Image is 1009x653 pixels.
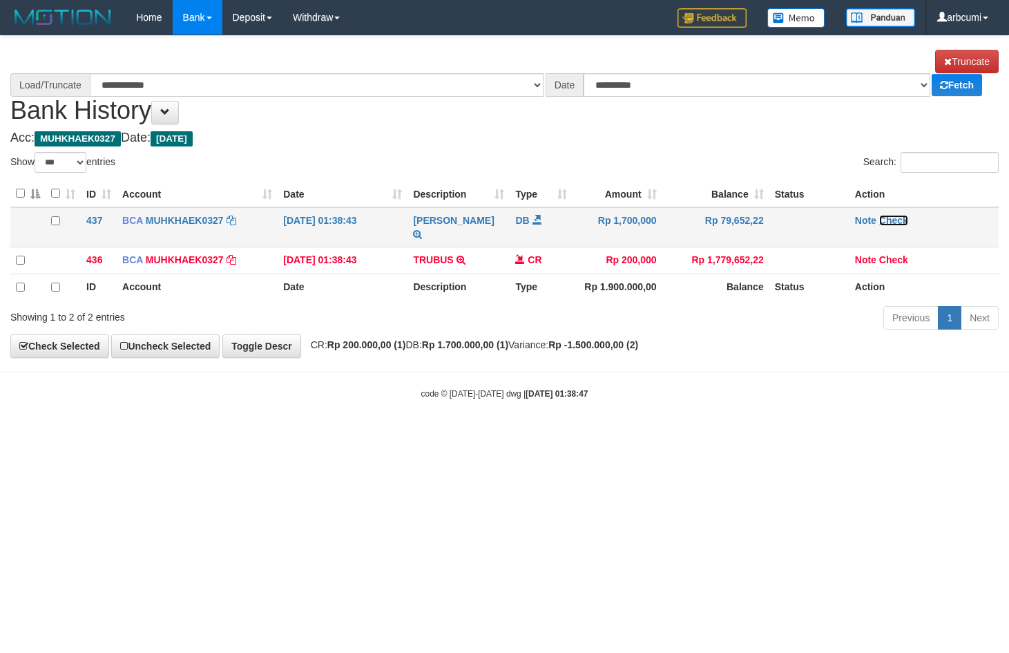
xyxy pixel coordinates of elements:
[278,247,407,274] td: [DATE] 01:38:43
[846,8,915,27] img: panduan.png
[510,274,572,301] th: Type
[146,215,224,226] a: MUHKHAEK0327
[86,215,102,226] span: 437
[526,389,588,399] strong: [DATE] 01:38:47
[421,389,588,399] small: code © [DATE]-[DATE] dwg |
[662,180,769,207] th: Balance: activate to sort column ascending
[573,247,662,274] td: Rp 200,000
[278,180,407,207] th: Date: activate to sort column ascending
[117,180,278,207] th: Account: activate to sort column ascending
[938,306,961,330] a: 1
[10,180,46,207] th: : activate to sort column descending
[35,152,86,173] select: Showentries
[151,131,193,146] span: [DATE]
[546,73,584,97] div: Date
[86,254,102,265] span: 436
[111,334,220,358] a: Uncheck Selected
[10,131,999,145] h4: Acc: Date:
[413,215,494,226] a: [PERSON_NAME]
[413,254,453,265] a: TRUBUS
[879,215,908,226] a: Check
[10,152,115,173] label: Show entries
[849,274,999,301] th: Action
[407,180,510,207] th: Description: activate to sort column ascending
[407,274,510,301] th: Description
[961,306,999,330] a: Next
[901,152,999,173] input: Search:
[422,339,508,350] strong: Rp 1.700.000,00 (1)
[662,247,769,274] td: Rp 1,779,652,22
[10,334,109,358] a: Check Selected
[548,339,638,350] strong: Rp -1.500.000,00 (2)
[883,306,939,330] a: Previous
[327,339,406,350] strong: Rp 200.000,00 (1)
[935,50,999,73] a: Truncate
[855,254,876,265] a: Note
[278,274,407,301] th: Date
[662,207,769,247] td: Rp 79,652,22
[122,215,143,226] span: BCA
[662,274,769,301] th: Balance
[10,73,90,97] div: Load/Truncate
[227,215,236,226] a: Copy MUHKHAEK0327 to clipboard
[10,50,999,124] h1: Bank History
[122,254,143,265] span: BCA
[515,215,529,226] span: DB
[932,74,982,96] a: Fetch
[10,7,115,28] img: MOTION_logo.png
[855,215,876,226] a: Note
[10,305,410,324] div: Showing 1 to 2 of 2 entries
[678,8,747,28] img: Feedback.jpg
[81,274,117,301] th: ID
[573,274,662,301] th: Rp 1.900.000,00
[573,180,662,207] th: Amount: activate to sort column ascending
[879,254,908,265] a: Check
[849,180,999,207] th: Action
[46,180,81,207] th: : activate to sort column ascending
[573,207,662,247] td: Rp 1,700,000
[528,254,541,265] span: CR
[222,334,301,358] a: Toggle Descr
[81,180,117,207] th: ID: activate to sort column ascending
[769,180,849,207] th: Status
[117,274,278,301] th: Account
[278,207,407,247] td: [DATE] 01:38:43
[863,152,999,173] label: Search:
[304,339,638,350] span: CR: DB: Variance:
[146,254,224,265] a: MUHKHAEK0327
[510,180,572,207] th: Type: activate to sort column ascending
[227,254,236,265] a: Copy MUHKHAEK0327 to clipboard
[767,8,825,28] img: Button%20Memo.svg
[769,274,849,301] th: Status
[35,131,121,146] span: MUHKHAEK0327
